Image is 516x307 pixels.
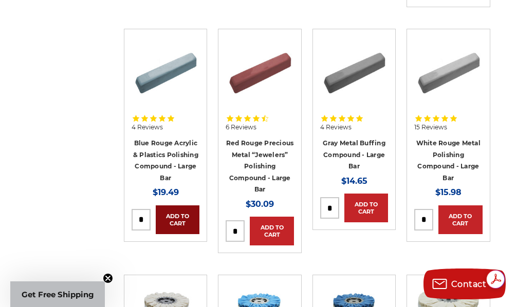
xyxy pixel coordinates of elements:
span: $14.65 [341,176,367,186]
span: 4 Reviews [320,124,352,130]
a: Add to Cart [344,194,388,222]
div: Get Free ShippingClose teaser [10,281,105,307]
img: Red Rouge Jewelers Buffing Compound [226,36,293,104]
img: Gray Buffing Compound [320,36,388,104]
span: Contact us [451,279,499,289]
span: $30.09 [246,199,274,209]
a: Blue Rouge Acrylic & Plastics Polishing Compound - Large Bar [133,139,198,182]
span: 4 Reviews [132,124,163,130]
a: White Rouge Metal Polishing Compound - Large Bar [416,139,481,182]
span: 15 Reviews [414,124,447,130]
a: Gray Metal Buffing Compound - Large Bar [323,139,385,170]
a: Add to Cart [156,205,199,234]
span: Get Free Shipping [22,290,94,299]
button: Contact us [423,268,506,299]
img: White Rouge Buffing Compound [414,36,482,104]
a: Red Rouge Precious Metal “Jewelers” Polishing Compound - Large Bar [226,139,294,193]
button: Close teaser [103,273,113,283]
span: 6 Reviews [226,124,256,130]
a: Add to Cart [438,205,482,234]
a: Add to Cart [250,217,293,245]
span: $15.98 [435,187,462,197]
img: Blue rouge polishing compound [132,36,199,104]
span: $19.49 [153,187,179,197]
